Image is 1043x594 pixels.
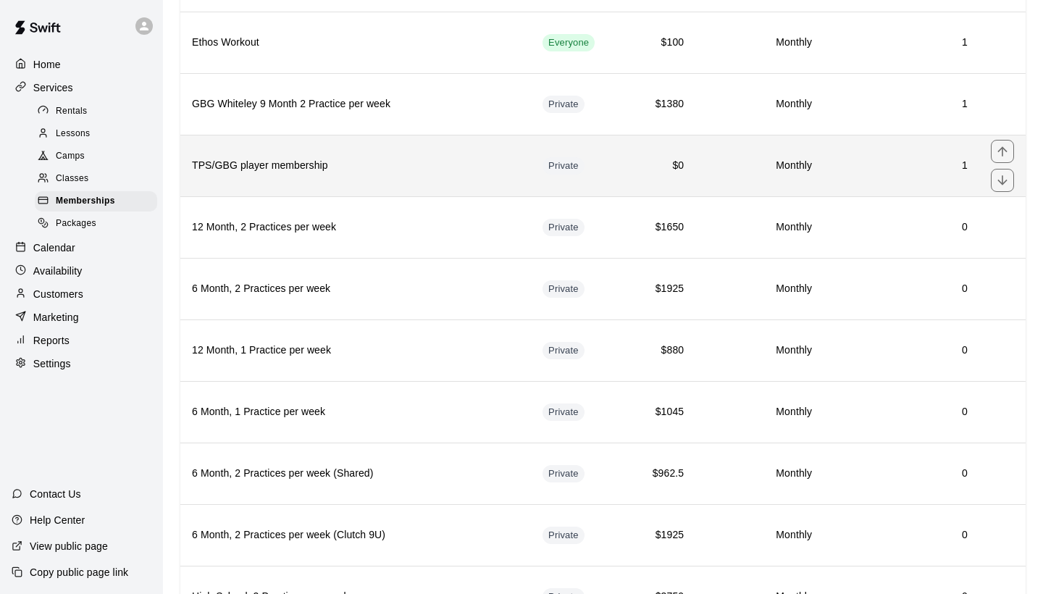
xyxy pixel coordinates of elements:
[56,104,88,119] span: Rentals
[707,466,812,482] h6: Monthly
[33,240,75,255] p: Calendar
[192,96,519,112] h6: GBG Whiteley 9 Month 2 Practice per week
[35,214,157,234] div: Packages
[991,169,1014,192] button: move item down
[835,527,968,543] h6: 0
[192,219,519,235] h6: 12 Month, 2 Practices per week
[543,344,585,358] span: Private
[638,281,684,297] h6: $1925
[707,404,812,420] h6: Monthly
[707,158,812,174] h6: Monthly
[543,465,585,482] div: This membership is hidden from the memberships page
[192,35,519,51] h6: Ethos Workout
[543,527,585,544] div: This membership is hidden from the memberships page
[638,466,684,482] h6: $962.5
[543,98,585,112] span: Private
[543,406,585,419] span: Private
[543,467,585,481] span: Private
[835,404,968,420] h6: 0
[12,306,151,328] a: Marketing
[543,283,585,296] span: Private
[35,191,157,212] div: Memberships
[543,159,585,173] span: Private
[707,96,812,112] h6: Monthly
[12,54,151,75] a: Home
[638,343,684,359] h6: $880
[991,140,1014,163] button: move item up
[638,404,684,420] h6: $1045
[707,35,812,51] h6: Monthly
[835,343,968,359] h6: 0
[12,237,151,259] a: Calendar
[543,403,585,421] div: This membership is hidden from the memberships page
[12,330,151,351] a: Reports
[35,146,157,167] div: Camps
[33,356,71,371] p: Settings
[192,404,519,420] h6: 6 Month, 1 Practice per week
[835,281,968,297] h6: 0
[192,343,519,359] h6: 12 Month, 1 Practice per week
[12,283,151,305] a: Customers
[35,213,163,235] a: Packages
[543,36,595,50] span: Everyone
[56,127,91,141] span: Lessons
[192,281,519,297] h6: 6 Month, 2 Practices per week
[35,191,163,213] a: Memberships
[56,149,85,164] span: Camps
[30,565,128,580] p: Copy public page link
[33,57,61,72] p: Home
[35,146,163,168] a: Camps
[707,527,812,543] h6: Monthly
[12,260,151,282] a: Availability
[707,281,812,297] h6: Monthly
[543,219,585,236] div: This membership is hidden from the memberships page
[543,96,585,113] div: This membership is hidden from the memberships page
[35,168,163,191] a: Classes
[638,219,684,235] h6: $1650
[638,35,684,51] h6: $100
[35,100,163,122] a: Rentals
[543,157,585,175] div: This membership is hidden from the memberships page
[835,96,968,112] h6: 1
[192,466,519,482] h6: 6 Month, 2 Practices per week (Shared)
[56,217,96,231] span: Packages
[33,264,83,278] p: Availability
[543,34,595,51] div: This membership is visible to all customers
[543,221,585,235] span: Private
[707,219,812,235] h6: Monthly
[33,333,70,348] p: Reports
[56,194,115,209] span: Memberships
[835,219,968,235] h6: 0
[30,487,81,501] p: Contact Us
[835,158,968,174] h6: 1
[835,466,968,482] h6: 0
[707,343,812,359] h6: Monthly
[192,527,519,543] h6: 6 Month, 2 Practices per week (Clutch 9U)
[33,80,73,95] p: Services
[35,122,163,145] a: Lessons
[638,96,684,112] h6: $1380
[638,158,684,174] h6: $0
[543,342,585,359] div: This membership is hidden from the memberships page
[12,77,151,99] a: Services
[35,101,157,122] div: Rentals
[35,124,157,144] div: Lessons
[35,169,157,189] div: Classes
[12,353,151,375] a: Settings
[543,529,585,543] span: Private
[30,539,108,553] p: View public page
[835,35,968,51] h6: 1
[638,527,684,543] h6: $1925
[543,280,585,298] div: This membership is hidden from the memberships page
[192,158,519,174] h6: TPS/GBG player membership
[33,287,83,301] p: Customers
[30,513,85,527] p: Help Center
